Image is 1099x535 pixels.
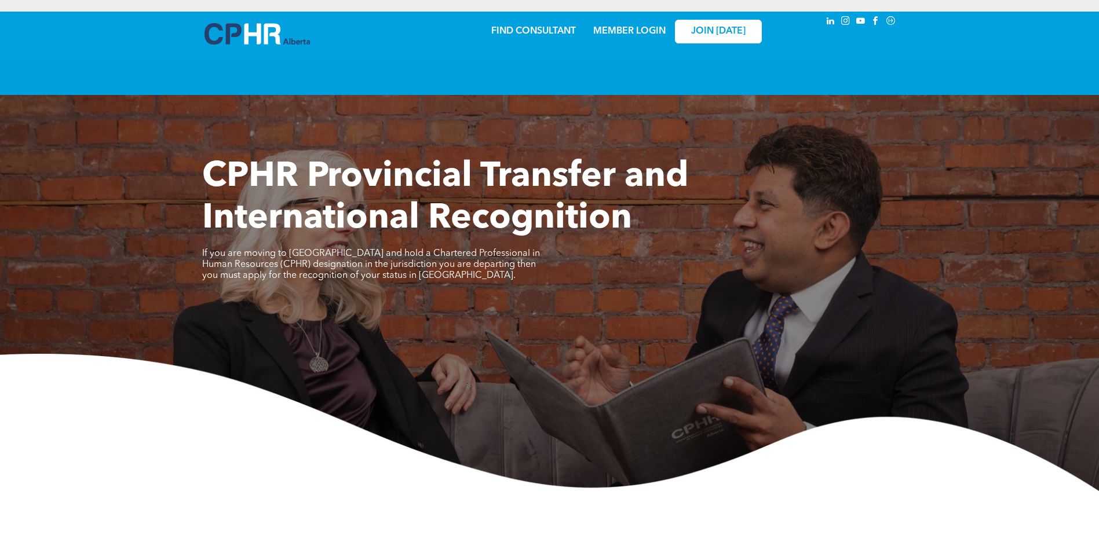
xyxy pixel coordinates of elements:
[675,20,762,43] a: JOIN [DATE]
[691,26,746,37] span: JOIN [DATE]
[202,249,540,280] span: If you are moving to [GEOGRAPHIC_DATA] and hold a Chartered Professional in Human Resources (CPHR...
[839,14,852,30] a: instagram
[824,14,837,30] a: linkedin
[855,14,867,30] a: youtube
[885,14,897,30] a: Social network
[202,160,688,236] span: CPHR Provincial Transfer and International Recognition
[205,23,310,45] img: A blue and white logo for cp alberta
[593,27,666,36] a: MEMBER LOGIN
[491,27,576,36] a: FIND CONSULTANT
[870,14,882,30] a: facebook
